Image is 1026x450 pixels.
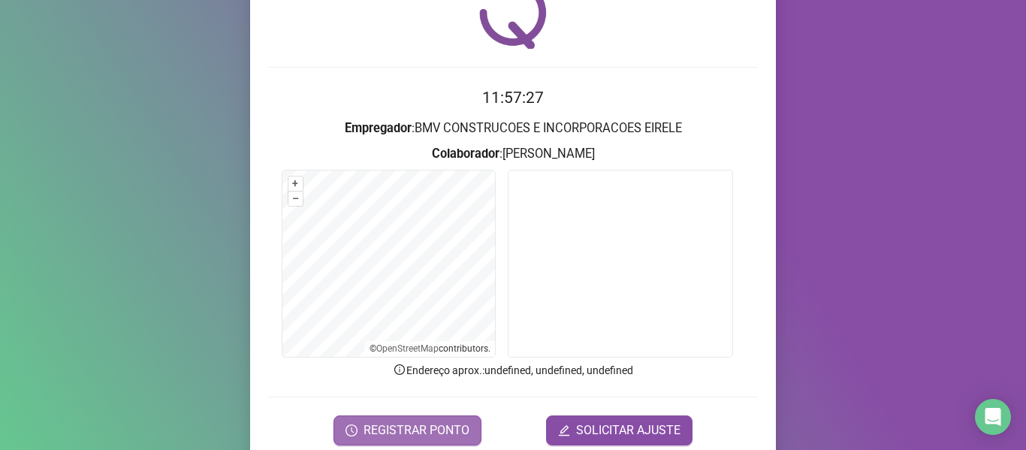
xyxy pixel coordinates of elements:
button: – [288,192,303,206]
div: Open Intercom Messenger [975,399,1011,435]
a: OpenStreetMap [376,343,439,354]
h3: : [PERSON_NAME] [268,144,758,164]
span: edit [558,424,570,436]
button: REGISTRAR PONTO [333,415,481,445]
h3: : BMV CONSTRUCOES E INCORPORACOES EIRELE [268,119,758,138]
time: 11:57:27 [482,89,544,107]
span: REGISTRAR PONTO [364,421,469,439]
p: Endereço aprox. : undefined, undefined, undefined [268,362,758,379]
li: © contributors. [370,343,490,354]
strong: Colaborador [432,146,499,161]
button: editSOLICITAR AJUSTE [546,415,693,445]
strong: Empregador [345,121,412,135]
span: info-circle [393,363,406,376]
span: clock-circle [346,424,358,436]
span: SOLICITAR AJUSTE [576,421,680,439]
button: + [288,177,303,191]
